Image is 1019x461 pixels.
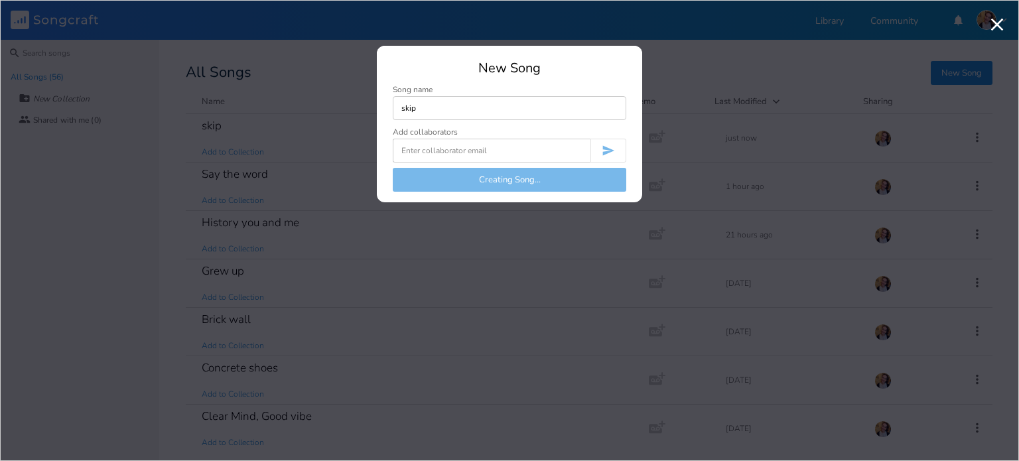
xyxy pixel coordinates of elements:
[393,128,458,136] div: Add collaborators
[393,62,626,75] div: New Song
[393,96,626,120] input: Enter song name
[393,86,626,94] div: Song name
[590,139,626,163] button: Invite
[393,168,626,192] button: Creating Song...
[393,139,590,163] input: Enter collaborator email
